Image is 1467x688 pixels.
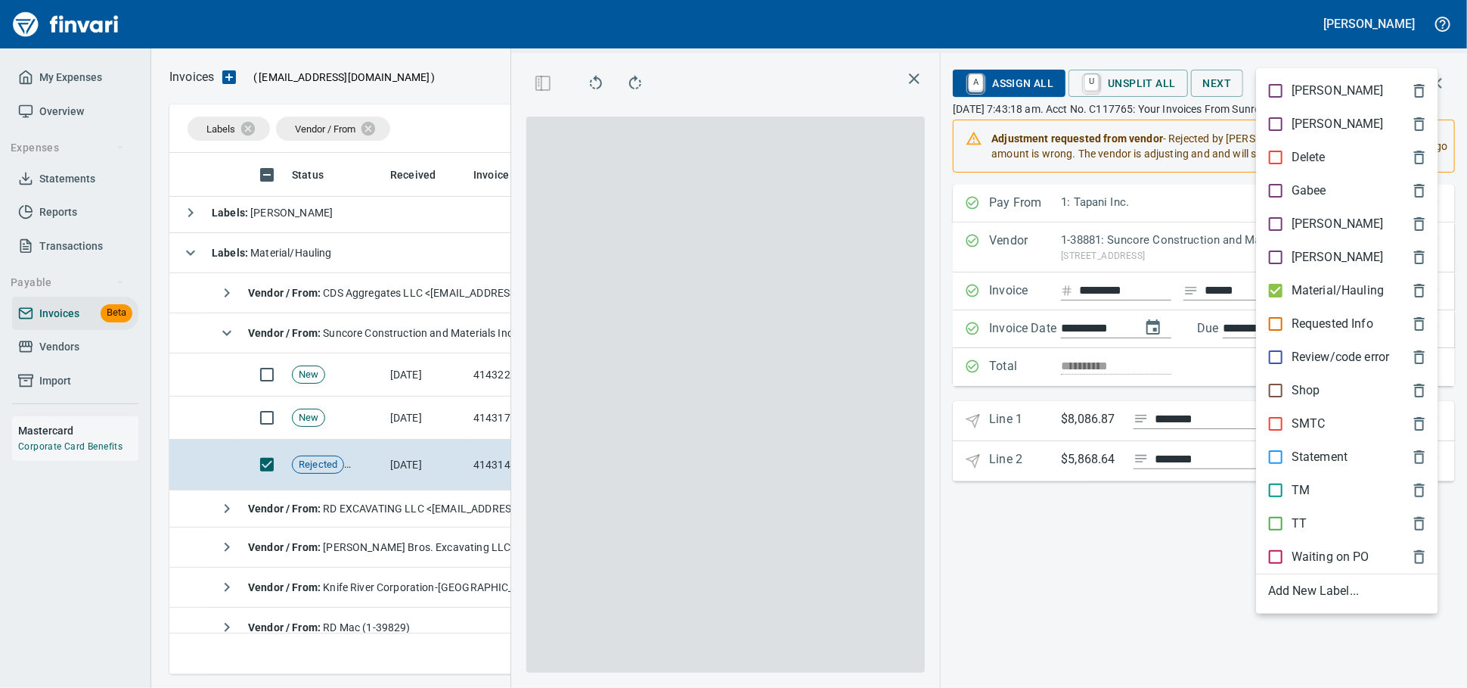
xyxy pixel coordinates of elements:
span: Add New Label... [1268,582,1426,600]
p: Material/Hauling [1292,282,1384,300]
p: [PERSON_NAME] [1292,82,1384,100]
p: Delete [1292,148,1326,167]
p: [PERSON_NAME] [1292,115,1384,133]
p: Shop [1292,381,1320,400]
p: Gabee [1292,182,1326,200]
p: [PERSON_NAME] [1292,248,1384,266]
p: TM [1292,481,1310,500]
p: SMTC [1292,415,1326,433]
p: Waiting on PO [1292,548,1369,566]
p: Statement [1292,448,1348,466]
p: Requested Info [1292,315,1373,333]
p: [PERSON_NAME] [1292,215,1384,233]
p: Review/code error [1292,348,1390,366]
p: TT [1292,515,1307,533]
